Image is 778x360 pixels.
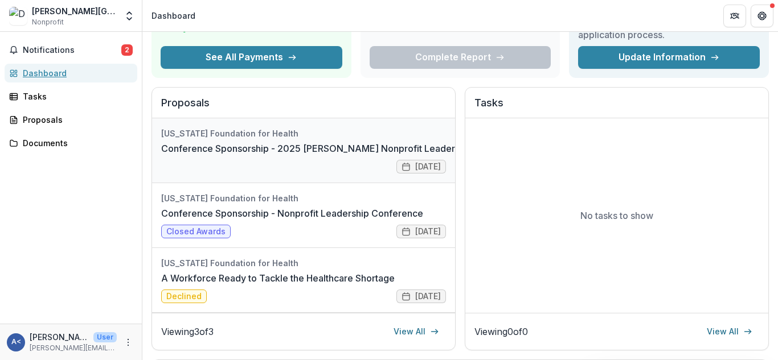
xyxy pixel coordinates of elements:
p: [PERSON_NAME] <[PERSON_NAME][EMAIL_ADDRESS][DOMAIN_NAME]> <[PERSON_NAME][DOMAIN_NAME][EMAIL_ADDRE... [30,331,89,343]
a: Dashboard [5,64,137,82]
nav: breadcrumb [147,7,200,24]
p: No tasks to show [580,209,653,222]
a: Conference Sponsorship - 2025 [PERSON_NAME] Nonprofit Leadership Conference [161,142,527,155]
div: Dashboard [151,10,195,22]
span: 2 [121,44,133,56]
span: Nonprofit [32,17,64,27]
div: Tasks [23,90,128,102]
a: A Workforce Ready to Tackle the Healthcare Shortage [161,271,395,285]
h2: Proposals [161,97,446,118]
div: Dashboard [23,67,128,79]
p: Viewing 0 of 0 [474,325,528,338]
div: Abby Glenn <glenn.abby01@gmail.com> <glenn.abby01@gmail.com> [11,338,21,346]
a: Tasks [5,87,137,106]
button: Open entity switcher [121,5,137,27]
p: [PERSON_NAME][EMAIL_ADDRESS][DOMAIN_NAME] [30,343,117,353]
button: Notifications2 [5,41,137,59]
span: Notifications [23,45,121,55]
img: Drury University [9,7,27,25]
h2: Tasks [474,97,759,118]
a: Documents [5,134,137,152]
div: Documents [23,137,128,149]
a: Update Information [578,46,760,69]
p: Viewing 3 of 3 [161,325,214,338]
a: View All [387,322,446,341]
button: Partners [723,5,746,27]
div: [PERSON_NAME][GEOGRAPHIC_DATA] [32,5,117,17]
a: Conference Sponsorship - Nonprofit Leadership Conference [161,206,423,220]
button: See All Payments [161,46,342,69]
a: View All [700,322,759,341]
p: User [93,332,117,342]
button: More [121,336,135,349]
div: Proposals [23,114,128,126]
a: Proposals [5,110,137,129]
button: Get Help [751,5,773,27]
